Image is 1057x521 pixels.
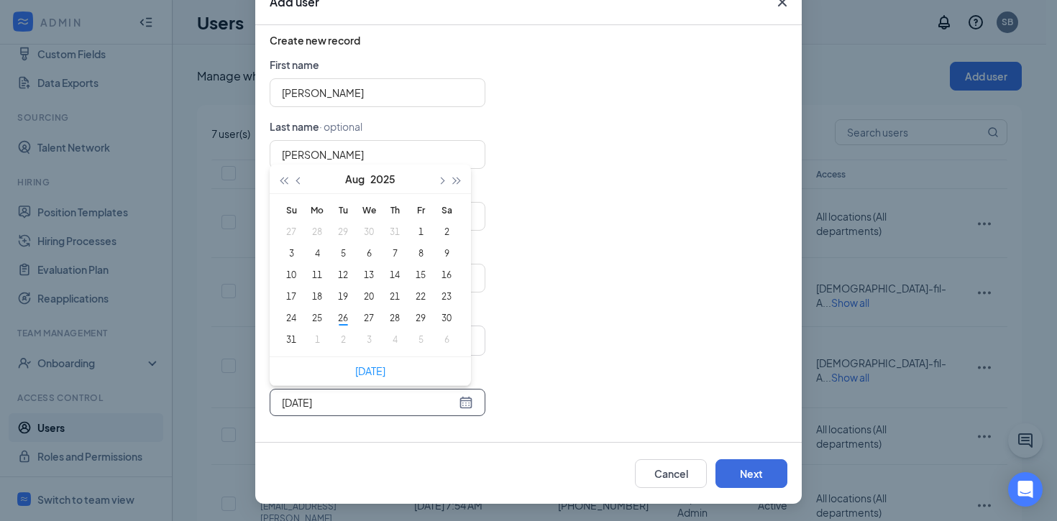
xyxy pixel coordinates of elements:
[278,200,304,221] th: Su
[434,264,459,286] td: 2025-08-16
[715,459,787,488] button: Next
[382,243,408,264] td: 2025-08-07
[270,120,319,133] span: Last name
[304,286,330,308] td: 2025-08-18
[386,267,403,284] div: 14
[382,308,408,329] td: 2025-08-28
[330,243,356,264] td: 2025-08-05
[319,120,362,133] span: · optional
[308,310,326,327] div: 25
[283,223,300,241] div: 27
[308,245,326,262] div: 4
[434,243,459,264] td: 2025-08-09
[408,243,434,264] td: 2025-08-08
[386,288,403,305] div: 21
[304,200,330,221] th: Mo
[635,459,707,488] button: Cancel
[278,221,304,243] td: 2025-07-27
[408,286,434,308] td: 2025-08-22
[356,329,382,351] td: 2025-09-03
[308,331,326,349] div: 1
[412,288,429,305] div: 22
[355,364,385,377] a: [DATE]
[334,267,352,284] div: 12
[382,264,408,286] td: 2025-08-14
[330,286,356,308] td: 2025-08-19
[434,329,459,351] td: 2025-09-06
[278,264,304,286] td: 2025-08-10
[334,310,352,327] div: 26
[304,264,330,286] td: 2025-08-11
[356,286,382,308] td: 2025-08-20
[334,245,352,262] div: 5
[438,310,455,327] div: 30
[334,331,352,349] div: 2
[304,243,330,264] td: 2025-08-04
[308,267,326,284] div: 11
[408,200,434,221] th: Fr
[283,267,300,284] div: 10
[386,331,403,349] div: 4
[304,308,330,329] td: 2025-08-25
[282,395,456,410] input: Select date
[386,245,403,262] div: 7
[345,165,365,193] button: Aug
[408,264,434,286] td: 2025-08-15
[270,58,319,71] span: First name
[360,331,377,349] div: 3
[283,245,300,262] div: 3
[360,310,377,327] div: 27
[370,165,395,193] button: 2025
[438,223,455,241] div: 2
[382,329,408,351] td: 2025-09-04
[408,221,434,243] td: 2025-08-01
[382,221,408,243] td: 2025-07-31
[278,243,304,264] td: 2025-08-03
[356,200,382,221] th: We
[283,288,300,305] div: 17
[382,200,408,221] th: Th
[334,288,352,305] div: 19
[330,329,356,351] td: 2025-09-02
[438,245,455,262] div: 9
[330,221,356,243] td: 2025-07-29
[408,329,434,351] td: 2025-09-05
[434,286,459,308] td: 2025-08-23
[386,310,403,327] div: 28
[356,264,382,286] td: 2025-08-13
[434,221,459,243] td: 2025-08-02
[278,308,304,329] td: 2025-08-24
[330,264,356,286] td: 2025-08-12
[408,308,434,329] td: 2025-08-29
[412,223,429,241] div: 1
[283,331,300,349] div: 31
[438,267,455,284] div: 16
[308,223,326,241] div: 28
[386,223,403,241] div: 31
[412,331,429,349] div: 5
[283,310,300,327] div: 24
[334,223,352,241] div: 29
[330,200,356,221] th: Tu
[438,288,455,305] div: 23
[412,267,429,284] div: 15
[1008,472,1043,507] div: Open Intercom Messenger
[438,331,455,349] div: 6
[434,308,459,329] td: 2025-08-30
[270,32,787,48] span: Create new record
[382,286,408,308] td: 2025-08-21
[360,267,377,284] div: 13
[412,245,429,262] div: 8
[356,221,382,243] td: 2025-07-30
[278,286,304,308] td: 2025-08-17
[412,310,429,327] div: 29
[434,200,459,221] th: Sa
[308,288,326,305] div: 18
[356,308,382,329] td: 2025-08-27
[360,245,377,262] div: 6
[304,329,330,351] td: 2025-09-01
[304,221,330,243] td: 2025-07-28
[278,329,304,351] td: 2025-08-31
[330,308,356,329] td: 2025-08-26
[360,288,377,305] div: 20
